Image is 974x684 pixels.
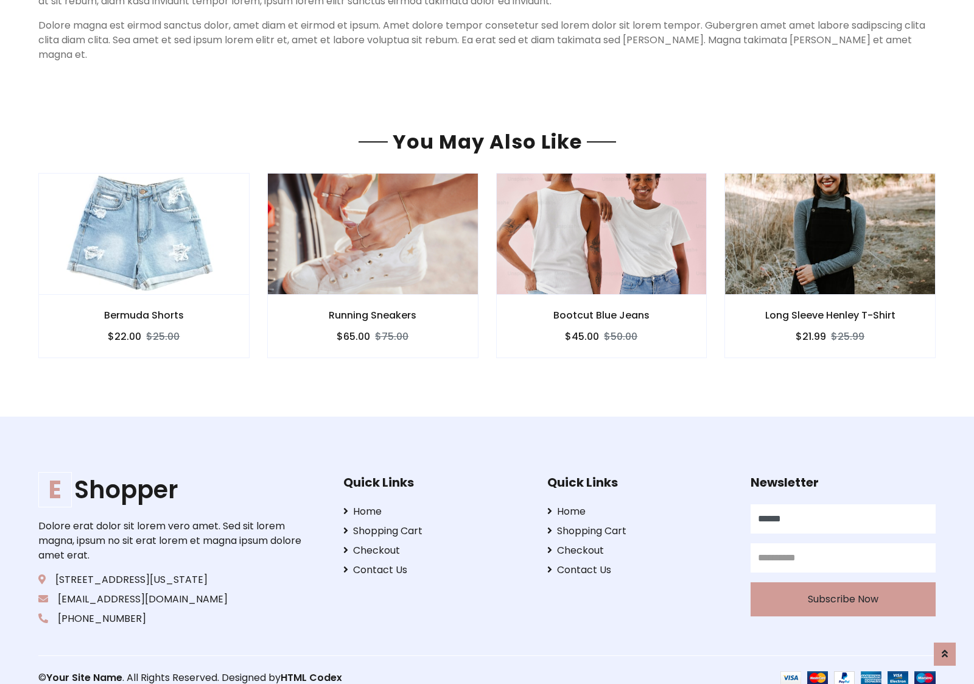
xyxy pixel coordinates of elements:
h6: Bootcut Blue Jeans [497,309,707,321]
a: Checkout [547,543,732,558]
p: [EMAIL_ADDRESS][DOMAIN_NAME] [38,592,305,607]
h6: $65.00 [337,331,370,342]
a: Home [343,504,528,519]
h6: $21.99 [796,331,826,342]
h5: Quick Links [343,475,528,490]
h6: $45.00 [565,331,599,342]
a: EShopper [38,475,305,504]
del: $25.99 [831,330,864,344]
h5: Newsletter [751,475,936,490]
del: $25.00 [146,330,180,344]
h5: Quick Links [547,475,732,490]
a: Running Sneakers $65.00$75.00 [267,173,478,358]
a: Contact Us [547,563,732,577]
h6: Bermuda Shorts [39,309,249,321]
a: Home [547,504,732,519]
p: Dolore erat dolor sit lorem vero amet. Sed sit lorem magna, ipsum no sit erat lorem et magna ipsu... [38,519,305,563]
h1: Shopper [38,475,305,504]
p: Dolore magna est eirmod sanctus dolor, amet diam et eirmod et ipsum. Amet dolore tempor consetetu... [38,18,936,62]
a: Contact Us [343,563,528,577]
a: Shopping Cart [547,524,732,538]
a: Bootcut Blue Jeans $45.00$50.00 [496,173,707,358]
h6: $22.00 [108,331,141,342]
p: [STREET_ADDRESS][US_STATE] [38,573,305,587]
h6: Running Sneakers [268,309,478,321]
a: Bermuda Shorts $22.00$25.00 [38,173,250,358]
span: You May Also Like [388,128,587,155]
p: [PHONE_NUMBER] [38,612,305,626]
a: Shopping Cart [343,524,528,538]
h6: Long Sleeve Henley T-Shirt [725,309,935,321]
span: E [38,472,72,507]
a: Long Sleeve Henley T-Shirt $21.99$25.99 [724,173,936,358]
del: $75.00 [375,330,408,344]
del: $50.00 [604,330,637,344]
a: Checkout [343,543,528,558]
button: Subscribe Now [751,582,936,616]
